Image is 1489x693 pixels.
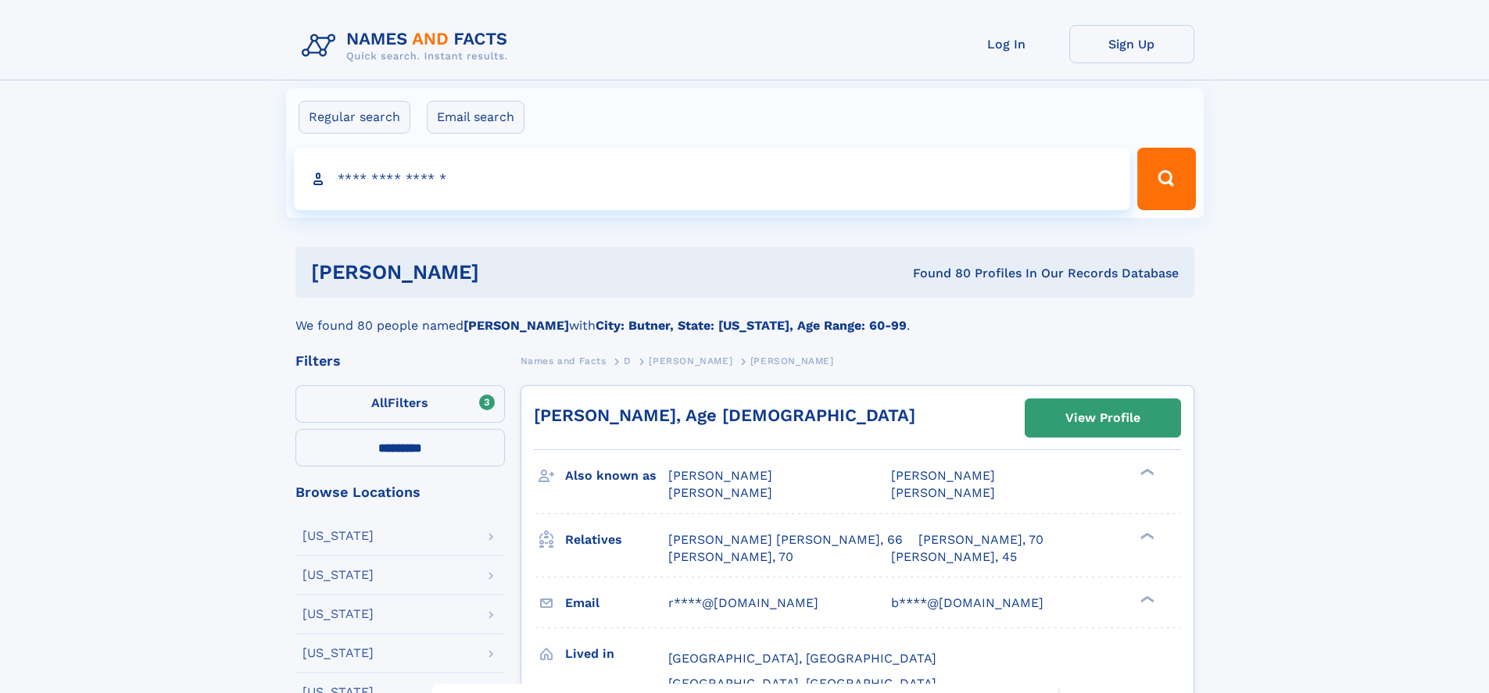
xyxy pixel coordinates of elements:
a: Log In [944,25,1069,63]
div: [US_STATE] [302,647,374,659]
span: [PERSON_NAME] [891,468,995,483]
b: [PERSON_NAME] [464,318,569,333]
div: View Profile [1065,400,1140,436]
h1: [PERSON_NAME] [311,263,696,282]
div: ❯ [1136,467,1155,477]
span: [GEOGRAPHIC_DATA], [GEOGRAPHIC_DATA] [668,676,936,691]
div: We found 80 people named with . [295,298,1194,335]
h3: Lived in [565,641,668,667]
a: Names and Facts [521,351,607,370]
label: Regular search [299,101,410,134]
div: ❯ [1136,594,1155,604]
button: Search Button [1137,148,1195,210]
b: City: Butner, State: [US_STATE], Age Range: 60-99 [596,318,907,333]
div: Browse Locations [295,485,505,499]
h3: Relatives [565,527,668,553]
a: [PERSON_NAME], 70 [668,548,793,566]
span: [PERSON_NAME] [668,468,772,483]
div: Filters [295,354,505,368]
a: View Profile [1025,399,1180,437]
input: search input [294,148,1131,210]
h3: Email [565,590,668,616]
span: [PERSON_NAME] [750,355,834,366]
div: [US_STATE] [302,569,374,581]
div: [US_STATE] [302,530,374,542]
span: [PERSON_NAME] [891,485,995,500]
span: All [371,395,388,410]
img: Logo Names and Facts [295,25,521,67]
a: [PERSON_NAME] [PERSON_NAME], 66 [668,531,903,548]
div: ❯ [1136,530,1155,541]
h3: Also known as [565,463,668,489]
a: [PERSON_NAME], 70 [918,531,1043,548]
span: [PERSON_NAME] [649,355,732,366]
span: [GEOGRAPHIC_DATA], [GEOGRAPHIC_DATA] [668,651,936,666]
label: Filters [295,385,505,423]
span: D [624,355,632,366]
div: Found 80 Profiles In Our Records Database [696,265,1179,282]
a: [PERSON_NAME] [649,351,732,370]
a: [PERSON_NAME], 45 [891,548,1017,566]
a: D [624,351,632,370]
span: [PERSON_NAME] [668,485,772,500]
a: Sign Up [1069,25,1194,63]
div: [US_STATE] [302,608,374,620]
a: [PERSON_NAME], Age [DEMOGRAPHIC_DATA] [534,405,915,425]
label: Email search [427,101,524,134]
